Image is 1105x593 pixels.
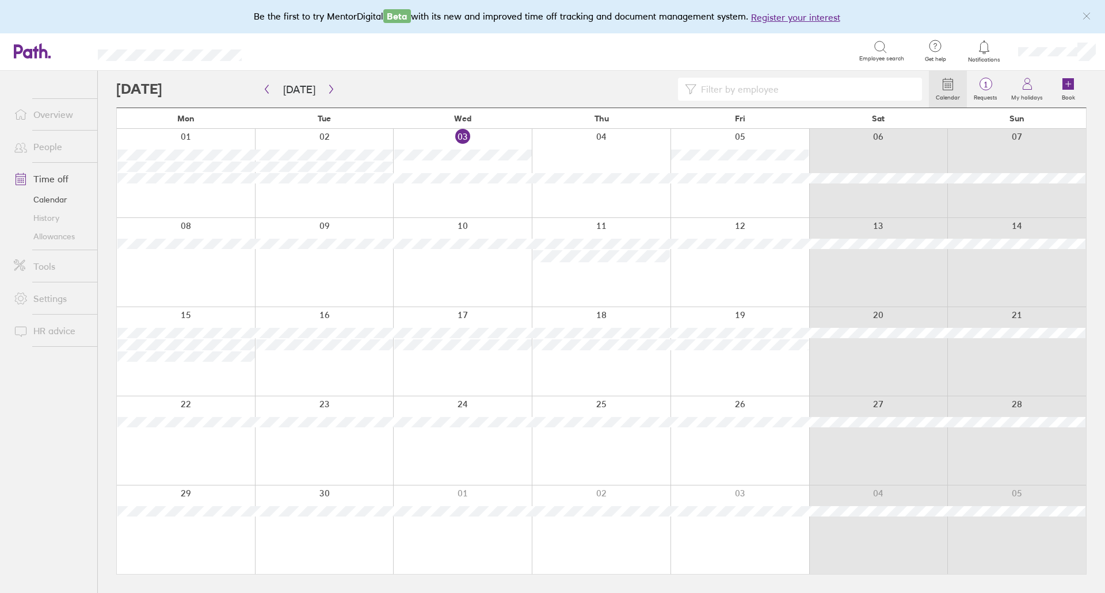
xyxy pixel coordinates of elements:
[872,114,885,123] span: Sat
[1004,71,1050,108] a: My holidays
[967,91,1004,101] label: Requests
[5,190,97,209] a: Calendar
[273,45,302,56] div: Search
[1004,91,1050,101] label: My holidays
[318,114,331,123] span: Tue
[5,255,97,278] a: Tools
[1050,71,1087,108] a: Book
[454,114,471,123] span: Wed
[254,9,852,24] div: Be the first to try MentorDigital with its new and improved time off tracking and document manage...
[1055,91,1082,101] label: Book
[1009,114,1024,123] span: Sun
[5,227,97,246] a: Allowances
[274,80,325,99] button: [DATE]
[859,55,904,62] span: Employee search
[5,167,97,190] a: Time off
[5,103,97,126] a: Overview
[751,10,840,24] button: Register your interest
[966,39,1003,63] a: Notifications
[929,71,967,108] a: Calendar
[5,209,97,227] a: History
[177,114,195,123] span: Mon
[966,56,1003,63] span: Notifications
[967,71,1004,108] a: 1Requests
[5,135,97,158] a: People
[5,319,97,342] a: HR advice
[5,287,97,310] a: Settings
[383,9,411,23] span: Beta
[917,56,954,63] span: Get help
[967,80,1004,89] span: 1
[735,114,745,123] span: Fri
[696,78,915,100] input: Filter by employee
[595,114,609,123] span: Thu
[929,91,967,101] label: Calendar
